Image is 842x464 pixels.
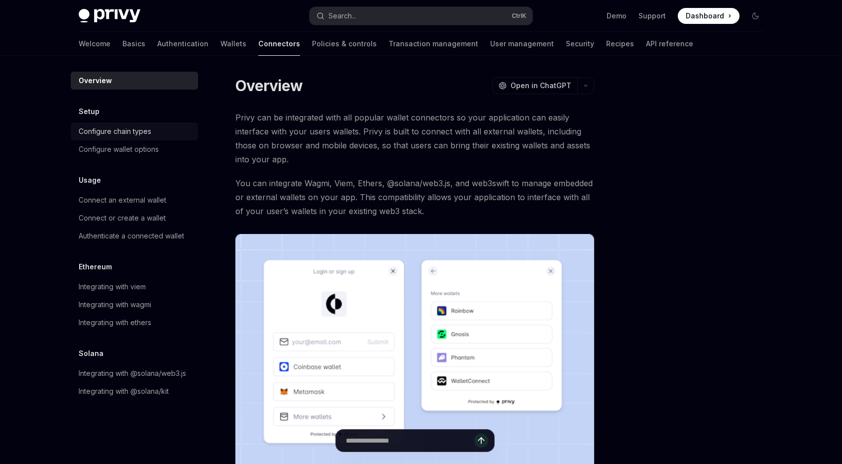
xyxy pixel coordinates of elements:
a: Support [638,11,666,21]
a: Integrating with ethers [71,314,198,332]
a: Overview [71,72,198,90]
a: Dashboard [678,8,739,24]
a: User management [490,32,554,56]
a: Security [566,32,594,56]
span: Privy can be integrated with all popular wallet connectors so your application can easily interfa... [235,111,594,166]
button: Send message [474,434,488,448]
a: Connect an external wallet [71,191,198,209]
a: Demo [607,11,627,21]
div: Connect an external wallet [79,194,166,206]
div: Integrating with ethers [79,317,151,329]
h5: Setup [79,106,100,117]
h5: Usage [79,174,101,186]
span: You can integrate Wagmi, Viem, Ethers, @solana/web3.js, and web3swift to manage embedded or exter... [235,176,594,218]
a: Transaction management [389,32,478,56]
a: Authentication [157,32,209,56]
a: Basics [122,32,145,56]
a: Integrating with @solana/kit [71,382,198,400]
h5: Ethereum [79,261,112,273]
a: Configure wallet options [71,140,198,158]
img: dark logo [79,9,140,23]
div: Authenticate a connected wallet [79,230,184,242]
a: Policies & controls [312,32,377,56]
a: Integrating with viem [71,278,198,296]
h1: Overview [235,77,303,95]
div: Integrating with viem [79,281,146,293]
div: Integrating with @solana/web3.js [79,367,186,379]
h5: Solana [79,348,104,359]
a: API reference [646,32,693,56]
a: Authenticate a connected wallet [71,227,198,245]
span: Open in ChatGPT [511,81,571,91]
a: Integrating with @solana/web3.js [71,364,198,382]
div: Integrating with wagmi [79,299,151,311]
div: Connect or create a wallet [79,212,166,224]
a: Recipes [606,32,634,56]
div: Search... [328,10,356,22]
div: Configure chain types [79,125,151,137]
div: Integrating with @solana/kit [79,385,169,397]
a: Welcome [79,32,110,56]
div: Configure wallet options [79,143,159,155]
button: Toggle dark mode [747,8,763,24]
a: Integrating with wagmi [71,296,198,314]
a: Wallets [220,32,246,56]
a: Connect or create a wallet [71,209,198,227]
button: Open in ChatGPT [492,77,577,94]
div: Overview [79,75,112,87]
a: Configure chain types [71,122,198,140]
span: Ctrl K [512,12,526,20]
a: Connectors [258,32,300,56]
span: Dashboard [686,11,724,21]
button: Search...CtrlK [310,7,532,25]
